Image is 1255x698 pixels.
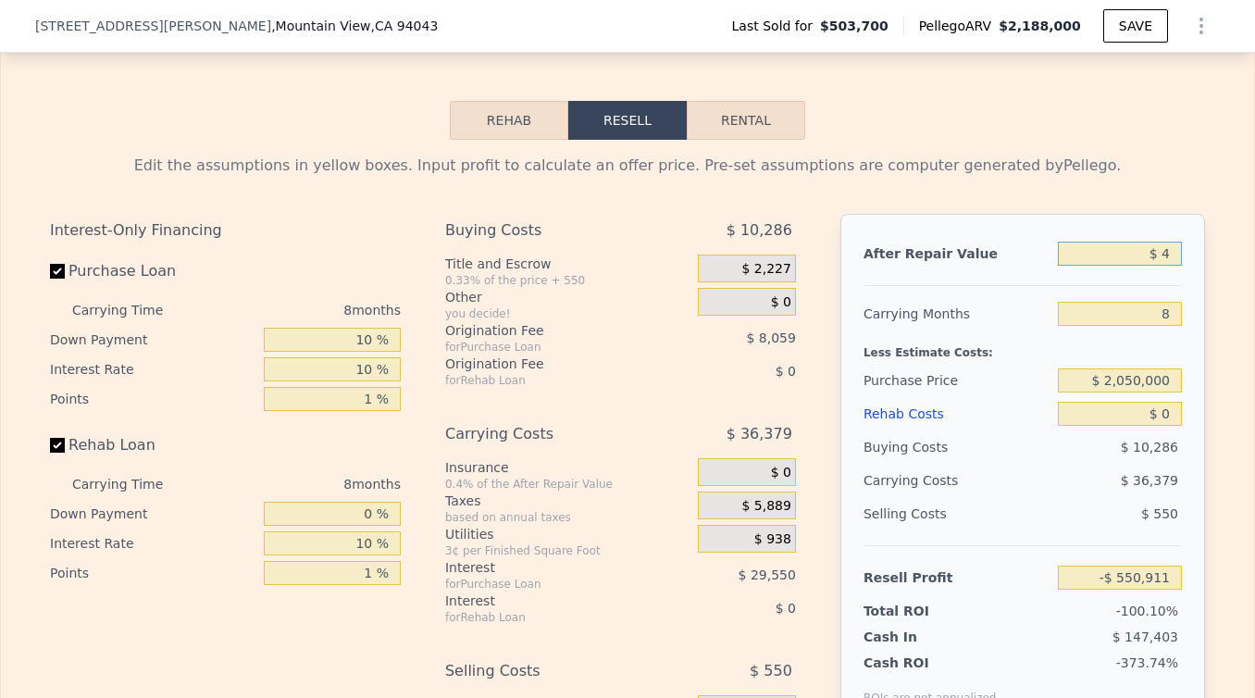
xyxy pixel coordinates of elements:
[919,17,1000,35] span: Pellego ARV
[687,101,805,140] button: Rental
[445,525,690,543] div: Utilities
[445,418,652,451] div: Carrying Costs
[50,499,256,529] div: Down Payment
[732,17,821,35] span: Last Sold for
[50,155,1205,177] div: Edit the assumptions in yellow boxes. Input profit to calculate an offer price. Pre-set assumptio...
[370,19,438,33] span: , CA 94043
[445,458,690,477] div: Insurance
[820,17,888,35] span: $503,700
[864,397,1050,430] div: Rehab Costs
[746,330,795,345] span: $ 8,059
[50,325,256,355] div: Down Payment
[864,464,979,497] div: Carrying Costs
[445,610,652,625] div: for Rehab Loan
[445,321,652,340] div: Origination Fee
[741,261,790,278] span: $ 2,227
[445,340,652,355] div: for Purchase Loan
[1121,473,1178,488] span: $ 36,379
[864,561,1050,594] div: Resell Profit
[1121,440,1178,455] span: $ 10,286
[739,567,796,582] span: $ 29,550
[445,273,690,288] div: 0.33% of the price + 550
[1141,506,1178,521] span: $ 550
[445,492,690,510] div: Taxes
[50,355,256,384] div: Interest Rate
[864,628,979,646] div: Cash In
[864,497,1050,530] div: Selling Costs
[50,384,256,414] div: Points
[776,364,796,379] span: $ 0
[35,17,271,35] span: [STREET_ADDRESS][PERSON_NAME]
[864,430,1050,464] div: Buying Costs
[200,469,401,499] div: 8 months
[568,101,687,140] button: Resell
[776,601,796,616] span: $ 0
[864,237,1050,270] div: After Repair Value
[445,577,652,592] div: for Purchase Loan
[750,654,792,688] span: $ 550
[864,330,1182,364] div: Less Estimate Costs:
[727,214,792,247] span: $ 10,286
[1116,655,1178,670] span: -373.74%
[727,418,792,451] span: $ 36,379
[200,295,401,325] div: 8 months
[72,469,193,499] div: Carrying Time
[445,558,652,577] div: Interest
[771,294,791,311] span: $ 0
[450,101,568,140] button: Rehab
[754,531,791,548] span: $ 938
[741,498,790,515] span: $ 5,889
[50,529,256,558] div: Interest Rate
[864,364,1050,397] div: Purchase Price
[445,592,652,610] div: Interest
[445,288,690,306] div: Other
[445,477,690,492] div: 0.4% of the After Repair Value
[864,602,979,620] div: Total ROI
[445,306,690,321] div: you decide!
[50,558,256,588] div: Points
[445,373,652,388] div: for Rehab Loan
[50,429,256,462] label: Rehab Loan
[864,297,1050,330] div: Carrying Months
[1116,604,1178,618] span: -100.10%
[445,355,652,373] div: Origination Fee
[50,255,256,288] label: Purchase Loan
[50,214,401,247] div: Interest-Only Financing
[1112,629,1178,644] span: $ 147,403
[50,264,65,279] input: Purchase Loan
[864,654,997,672] div: Cash ROI
[445,214,652,247] div: Buying Costs
[999,19,1081,33] span: $2,188,000
[271,17,438,35] span: , Mountain View
[1183,7,1220,44] button: Show Options
[50,438,65,453] input: Rehab Loan
[445,543,690,558] div: 3¢ per Finished Square Foot
[445,255,690,273] div: Title and Escrow
[445,510,690,525] div: based on annual taxes
[1103,9,1168,43] button: SAVE
[72,295,193,325] div: Carrying Time
[771,465,791,481] span: $ 0
[445,654,652,688] div: Selling Costs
